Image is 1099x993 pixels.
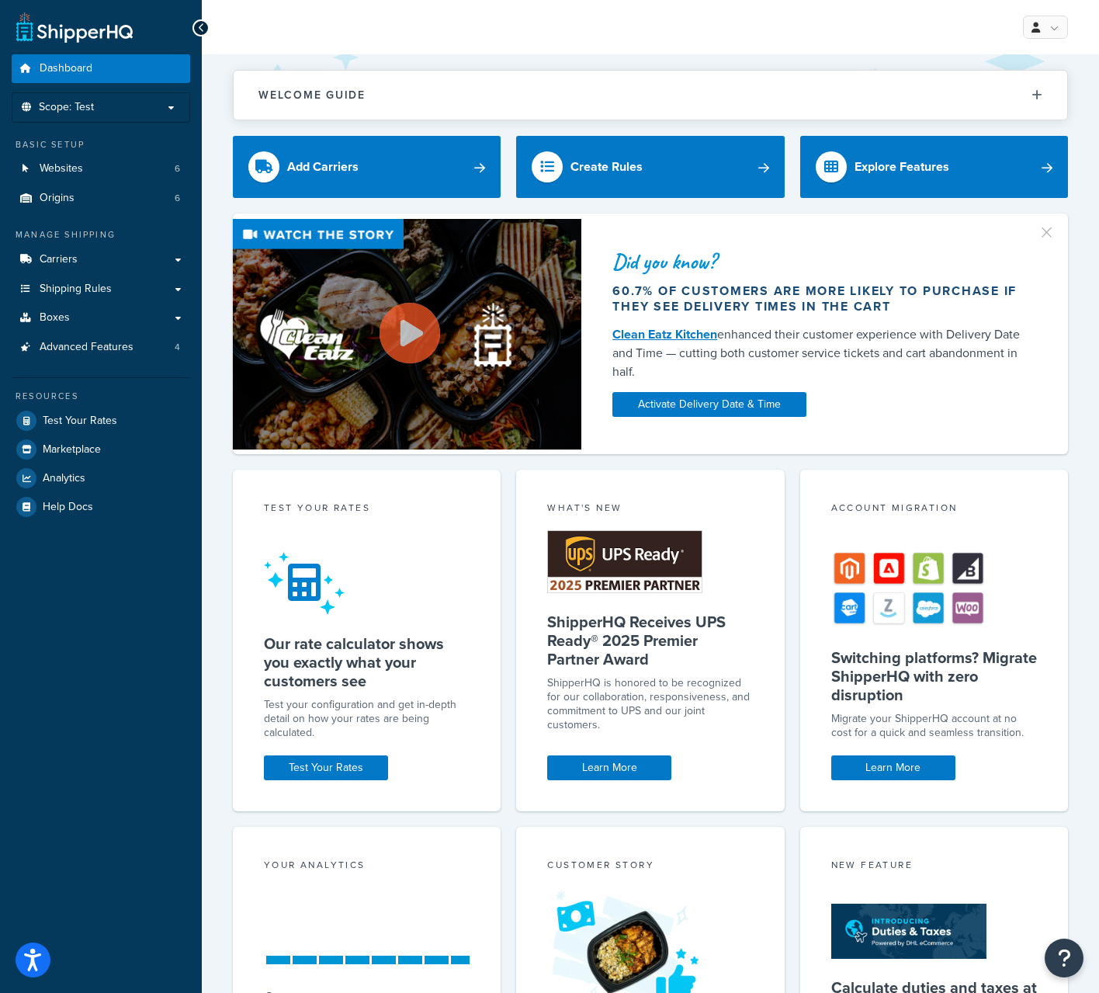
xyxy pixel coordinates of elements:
[264,698,470,740] div: Test your configuration and get in-depth detail on how your rates are being calculated.
[831,755,955,780] a: Learn More
[40,253,78,266] span: Carriers
[175,341,180,354] span: 4
[612,283,1031,314] div: 60.7% of customers are more likely to purchase if they see delivery times in the cart
[12,493,190,521] a: Help Docs
[40,62,92,75] span: Dashboard
[12,333,190,362] a: Advanced Features4
[12,390,190,403] div: Resources
[12,436,190,464] a: Marketplace
[264,858,470,876] div: Your Analytics
[612,325,717,343] a: Clean Eatz Kitchen
[12,184,190,213] a: Origins6
[264,755,388,780] a: Test Your Rates
[12,407,190,435] a: Test Your Rates
[258,89,366,101] h2: Welcome Guide
[40,311,70,325] span: Boxes
[12,155,190,183] li: Websites
[831,858,1037,876] div: New Feature
[39,101,94,114] span: Scope: Test
[234,71,1067,120] button: Welcome Guide
[175,162,180,175] span: 6
[1045,939,1083,977] button: Open Resource Center
[175,192,180,205] span: 6
[40,283,112,296] span: Shipping Rules
[612,251,1031,273] div: Did you know?
[612,392,806,417] a: Activate Delivery Date & Time
[12,54,190,83] a: Dashboard
[43,443,101,457] span: Marketplace
[233,136,501,198] a: Add Carriers
[831,501,1037,519] div: Account Migration
[40,341,133,354] span: Advanced Features
[831,712,1037,740] div: Migrate your ShipperHQ account at no cost for a quick and seamless transition.
[12,304,190,332] a: Boxes
[12,184,190,213] li: Origins
[43,501,93,514] span: Help Docs
[12,464,190,492] a: Analytics
[12,138,190,151] div: Basic Setup
[12,155,190,183] a: Websites6
[43,472,85,485] span: Analytics
[547,613,753,668] h5: ShipperHQ Receives UPS Ready® 2025 Premier Partner Award
[40,162,83,175] span: Websites
[800,136,1068,198] a: Explore Features
[547,676,753,732] p: ShipperHQ is honored to be recognized for our collaboration, responsiveness, and commitment to UP...
[547,755,671,780] a: Learn More
[612,325,1031,381] div: enhanced their customer experience with Delivery Date and Time — cutting both customer service ti...
[547,501,753,519] div: What's New
[831,648,1037,704] h5: Switching platforms? Migrate ShipperHQ with zero disruption
[43,415,117,428] span: Test Your Rates
[287,156,359,178] div: Add Carriers
[233,219,581,449] img: Video thumbnail
[12,275,190,304] a: Shipping Rules
[12,245,190,274] a: Carriers
[264,634,470,690] h5: Our rate calculator shows you exactly what your customers see
[855,156,949,178] div: Explore Features
[570,156,643,178] div: Create Rules
[12,333,190,362] li: Advanced Features
[12,228,190,241] div: Manage Shipping
[264,501,470,519] div: Test your rates
[516,136,784,198] a: Create Rules
[40,192,75,205] span: Origins
[547,858,753,876] div: Customer Story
